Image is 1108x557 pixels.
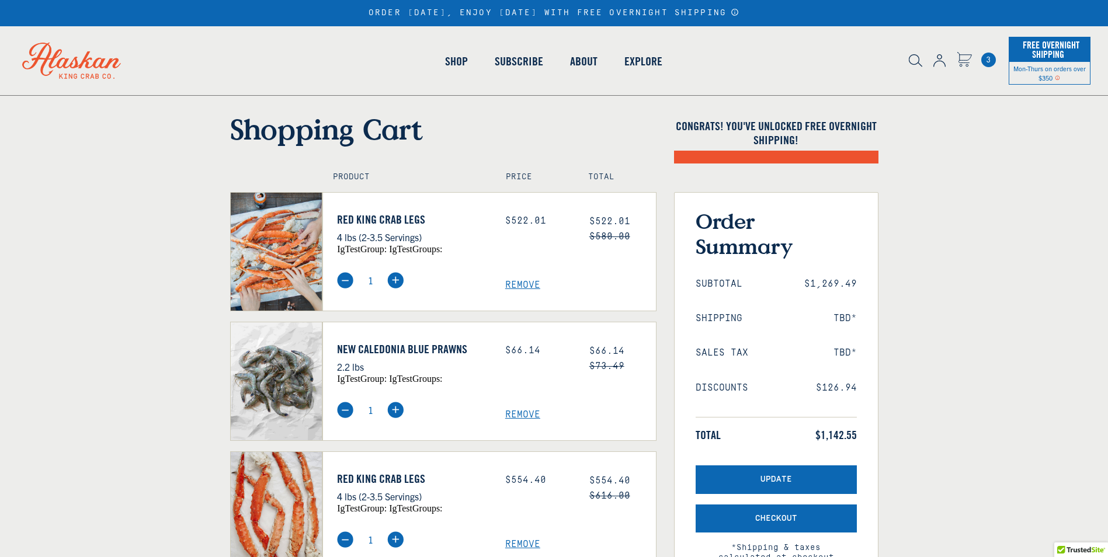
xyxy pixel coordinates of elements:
[557,28,611,95] a: About
[1055,74,1060,82] span: Shipping Notice Icon
[337,244,387,254] span: igTestGroup:
[696,347,748,358] span: Sales Tax
[387,531,404,548] img: plus
[337,472,488,486] a: Red King Crab Legs
[696,504,857,533] button: Checkout
[755,514,797,524] span: Checkout
[387,272,404,288] img: plus
[589,231,630,242] s: $580.00
[589,361,624,371] s: $73.49
[696,313,742,324] span: Shipping
[1020,36,1079,63] span: Free Overnight Shipping
[337,503,387,513] span: igTestGroup:
[760,475,792,485] span: Update
[505,280,656,291] a: Remove
[505,345,572,356] div: $66.14
[696,382,748,394] span: Discounts
[981,53,996,67] span: 3
[1013,64,1086,82] span: Mon-Thurs on orders over $350
[333,172,481,182] h4: Product
[389,503,442,513] span: igTestGroups:
[337,272,353,288] img: minus
[337,374,387,384] span: igTestGroup:
[505,215,572,227] div: $522.01
[957,52,972,69] a: Cart
[804,278,857,290] span: $1,269.49
[696,208,857,259] h3: Order Summary
[731,8,739,16] a: Announcement Bar Modal
[337,531,353,548] img: minus
[337,213,488,227] a: Red King Crab Legs
[389,244,442,254] span: igTestGroups:
[369,8,739,18] div: ORDER [DATE], ENJOY [DATE] WITH FREE OVERNIGHT SHIPPING
[505,539,656,550] a: Remove
[230,112,657,146] h1: Shopping Cart
[337,229,488,245] p: 4 lbs (2-3.5 Servings)
[933,54,946,67] img: account
[337,342,488,356] a: New Caledonia Blue Prawns
[588,172,645,182] h4: Total
[337,489,488,504] p: 4 lbs (2-3.5 Servings)
[589,490,630,501] s: $616.00
[387,402,404,418] img: plus
[909,54,922,67] img: search
[696,465,857,494] button: Update
[432,28,481,95] a: Shop
[674,119,878,147] h4: Congrats! You've unlocked FREE OVERNIGHT SHIPPING!
[589,475,630,486] span: $554.40
[816,382,857,394] span: $126.94
[589,346,624,356] span: $66.14
[505,409,656,420] a: Remove
[337,402,353,418] img: minus
[981,53,996,67] a: Cart
[231,193,322,311] img: Red King Crab Legs - 4 lbs (2-3.5 Servings)
[696,278,742,290] span: Subtotal
[815,428,857,442] span: $1,142.55
[589,216,630,227] span: $522.01
[337,359,488,374] p: 2.2 lbs
[481,28,557,95] a: Subscribe
[506,172,563,182] h4: Price
[696,428,721,442] span: Total
[231,322,322,440] img: New Caledonia Blue Prawns - 2.2 lbs
[389,374,442,384] span: igTestGroups:
[505,475,572,486] div: $554.40
[6,26,137,95] img: Alaskan King Crab Co. logo
[611,28,676,95] a: Explore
